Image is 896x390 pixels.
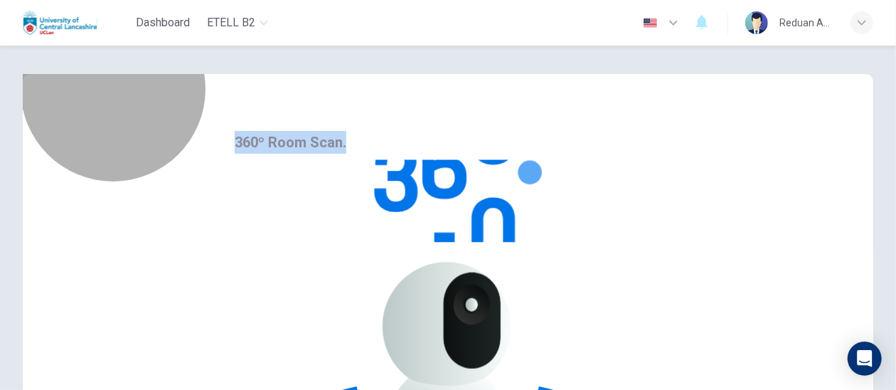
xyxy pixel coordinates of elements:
[207,14,255,31] span: eTELL B2
[201,10,274,36] button: eTELL B2
[136,14,190,31] span: Dashboard
[848,342,882,376] div: Open Intercom Messenger
[23,9,130,37] a: Uclan logo
[641,18,659,28] img: en
[235,134,346,151] span: 360º Room Scan.
[130,10,196,36] button: Dashboard
[23,9,97,37] img: Uclan logo
[745,11,768,34] img: Profile picture
[779,14,833,31] div: Reduan Asif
